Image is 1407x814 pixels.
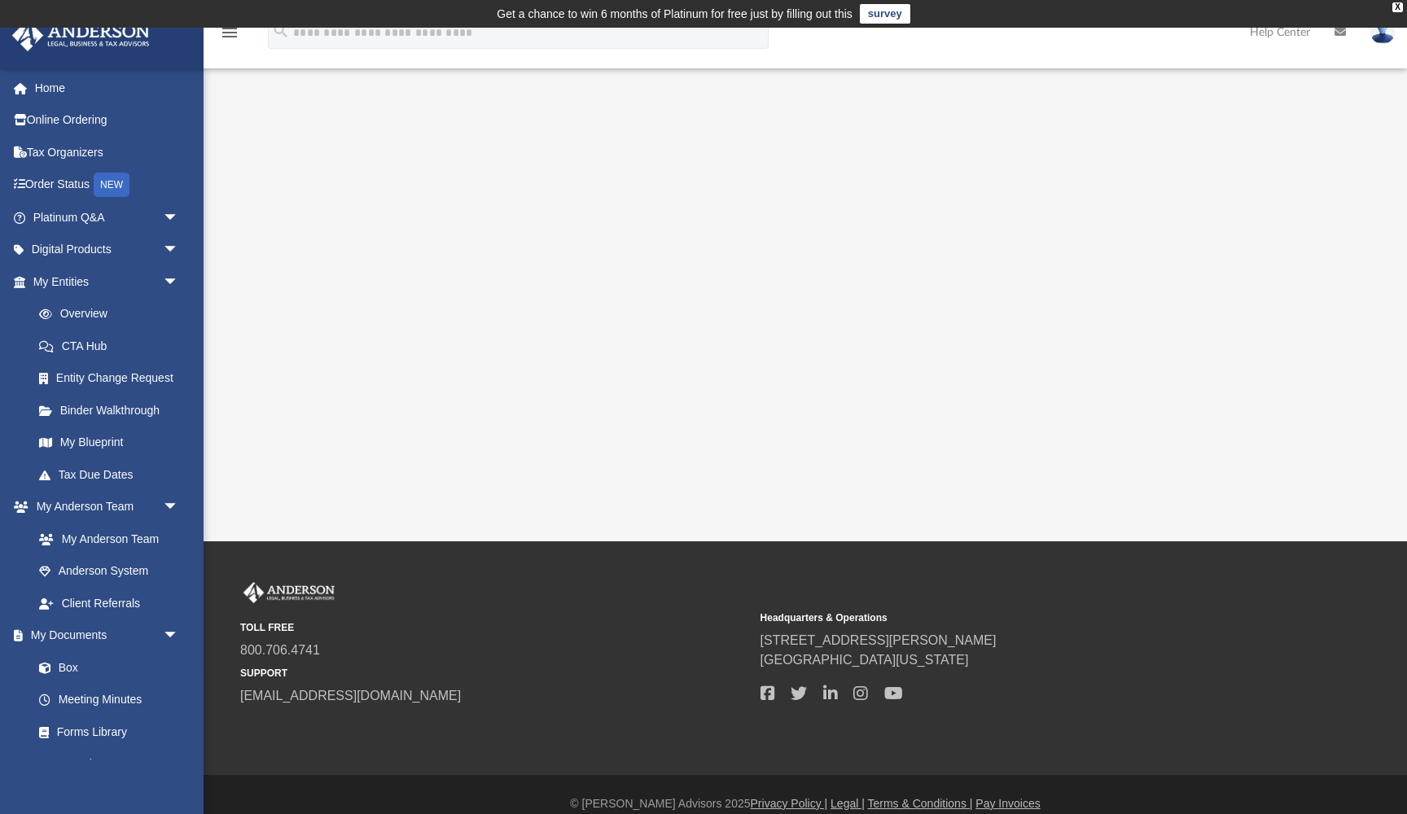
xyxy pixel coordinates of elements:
img: Anderson Advisors Platinum Portal [240,582,338,603]
a: Home [11,72,204,104]
a: [STREET_ADDRESS][PERSON_NAME] [760,633,997,647]
a: My Entitiesarrow_drop_down [11,265,204,298]
a: survey [860,4,910,24]
span: arrow_drop_down [163,201,195,234]
a: Binder Walkthrough [23,394,204,427]
a: Privacy Policy | [751,797,828,810]
a: Overview [23,298,204,330]
small: TOLL FREE [240,620,749,635]
a: Digital Productsarrow_drop_down [11,234,204,266]
img: Anderson Advisors Platinum Portal [7,20,155,51]
a: Pay Invoices [975,797,1040,810]
span: arrow_drop_down [163,619,195,653]
a: menu [220,31,239,42]
a: [GEOGRAPHIC_DATA][US_STATE] [760,653,969,667]
small: SUPPORT [240,666,749,681]
a: Box [23,651,187,684]
i: search [272,22,290,40]
a: 800.706.4741 [240,643,320,657]
img: User Pic [1370,20,1395,44]
span: arrow_drop_down [163,234,195,267]
span: arrow_drop_down [163,491,195,524]
a: Forms Library [23,716,187,748]
a: Notarize [23,748,195,781]
a: Platinum Q&Aarrow_drop_down [11,201,204,234]
a: Entity Change Request [23,362,204,395]
i: menu [220,23,239,42]
span: arrow_drop_down [163,265,195,299]
a: My Documentsarrow_drop_down [11,619,195,652]
a: My Anderson Team [23,523,187,555]
div: © [PERSON_NAME] Advisors 2025 [204,795,1407,812]
a: Terms & Conditions | [868,797,973,810]
a: Client Referrals [23,587,195,619]
div: NEW [94,173,129,197]
small: Headquarters & Operations [760,610,1269,625]
a: Tax Due Dates [23,458,204,491]
a: Tax Organizers [11,136,204,168]
a: Meeting Minutes [23,684,195,716]
div: close [1392,2,1403,12]
a: My Blueprint [23,427,195,459]
a: Order StatusNEW [11,168,204,202]
a: Anderson System [23,555,195,588]
div: Get a chance to win 6 months of Platinum for free just by filling out this [497,4,853,24]
a: My Anderson Teamarrow_drop_down [11,491,195,523]
a: [EMAIL_ADDRESS][DOMAIN_NAME] [240,689,461,702]
a: Online Ordering [11,104,204,137]
a: Legal | [831,797,865,810]
a: CTA Hub [23,330,204,362]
